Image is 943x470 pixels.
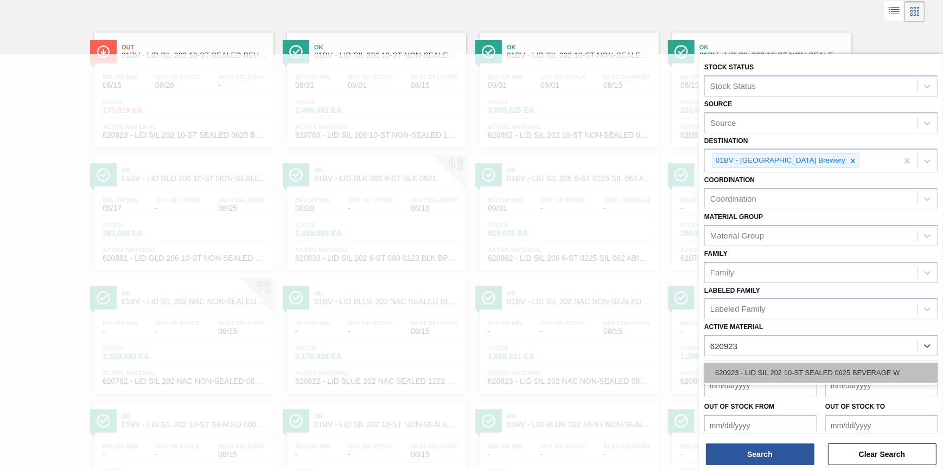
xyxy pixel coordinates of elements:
[674,45,688,59] img: Ícone
[704,323,763,331] label: Active Material
[704,287,760,294] label: Labeled Family
[704,415,817,436] input: mm/dd/yyyy
[710,268,734,277] div: Family
[704,63,754,71] label: Stock Status
[122,51,268,60] span: 01BV - LID SIL 202 10-ST SEALED BEVERAGE WGT
[507,44,653,50] span: Ok
[704,250,728,257] label: Family
[884,1,904,22] div: List Vision
[704,100,732,108] label: Source
[710,81,756,91] div: Stock Status
[471,24,664,147] a: ÍconeOk01BV - LID SIL 202 10-ST NON-SEALED REBelow Min09/01Out Of Stock09/01Next Delivery08/15Sto...
[86,24,279,147] a: ÍconeOut01BV - LID SIL 202 10-ST SEALED BEVERAGE WGTBelow Min08/15Out Of Stock08/26Next Delivery-...
[699,51,846,60] span: 01BV - LID SIL 202 10-ST NON-SEALED 080 1118 PN
[279,24,471,147] a: ÍconeOk01BV - LID SIL 206 10-ST NON-SEALED 1218 GRN 20Below Min08/31Out Of Stock09/01Next Deliver...
[314,44,461,50] span: Ok
[314,51,461,60] span: 01BV - LID SIL 206 10-ST NON-SEALED 1218 GRN 20
[507,51,653,60] span: 01BV - LID SIL 202 10-ST NON-SEALED RE
[710,118,736,127] div: Source
[122,44,268,50] span: Out
[704,363,938,383] div: 620923 - LID SIL 202 10-ST SEALED 0625 BEVERAGE W
[482,45,495,59] img: Ícone
[710,305,766,314] div: Labeled Family
[704,213,763,221] label: Material Group
[704,375,817,396] input: mm/dd/yyyy
[704,403,774,410] label: Out of Stock from
[825,403,885,410] label: Out of Stock to
[699,44,846,50] span: Ok
[664,24,857,147] a: ÍconeOk01BV - LID SIL 202 10-ST NON-SEALED 080 1118 PNBelow Min08/15Out Of Stock-Next Delivery-St...
[710,231,764,240] div: Material Group
[704,176,755,184] label: Coordination
[704,137,748,145] label: Destination
[289,45,303,59] img: Ícone
[904,1,925,22] div: Card Vision
[712,154,847,168] div: 01BV - [GEOGRAPHIC_DATA] Brewery
[710,195,756,204] div: Coordination
[825,415,938,436] input: mm/dd/yyyy
[825,375,938,396] input: mm/dd/yyyy
[97,45,110,59] img: Ícone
